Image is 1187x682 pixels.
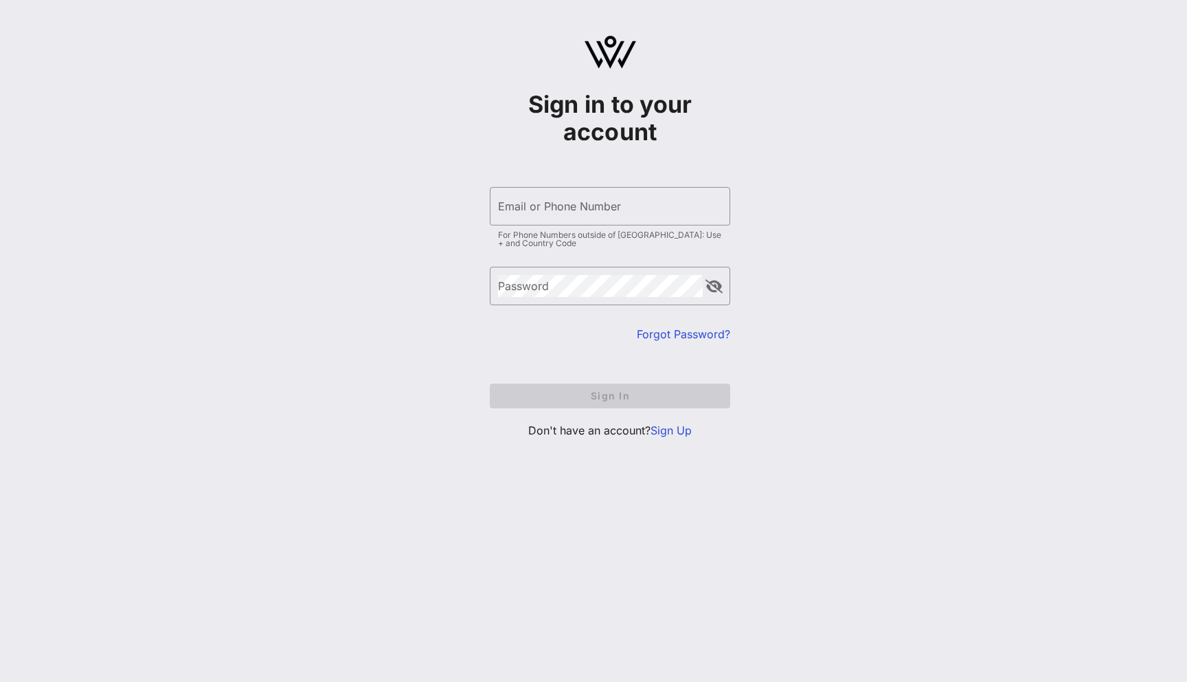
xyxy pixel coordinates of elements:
div: For Phone Numbers outside of [GEOGRAPHIC_DATA]: Use + and Country Code [498,231,722,247]
h1: Sign in to your account [490,91,730,146]
p: Don't have an account? [490,422,730,439]
button: append icon [705,280,723,294]
img: logo.svg [585,36,636,69]
a: Sign Up [651,423,692,437]
a: Forgot Password? [637,327,730,341]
